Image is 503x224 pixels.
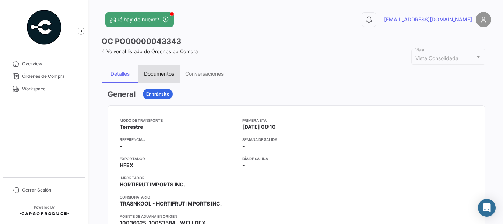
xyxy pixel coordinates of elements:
[120,200,222,207] span: TRASNKOOL - HORTIFRUT IMPORTS INC.
[120,175,236,181] app-card-info-title: Importador
[108,89,136,99] h3: General
[415,55,458,61] mat-select-trigger: Vista Consolidada
[120,137,236,142] app-card-info-title: Referencia #
[242,162,245,169] span: -
[102,36,181,46] h3: OC PO00000043343
[120,181,185,188] span: HORTIFRUT IMPORTS INC.
[144,70,174,77] div: Documentos
[120,117,236,123] app-card-info-title: Modo de Transporte
[120,162,133,169] span: HFEX
[6,83,82,95] a: Workspace
[6,58,82,70] a: Overview
[105,12,174,27] button: ¿Qué hay de nuevo?
[120,142,122,150] span: -
[6,70,82,83] a: Órdenes de Compra
[120,156,236,162] app-card-info-title: Exportador
[242,142,245,150] span: -
[102,48,198,54] a: Volver al listado de Órdenes de Compra
[110,16,159,23] span: ¿Qué hay de nuevo?
[22,61,80,67] span: Overview
[26,9,63,46] img: powered-by.png
[22,187,80,193] span: Cerrar Sesión
[242,117,355,123] app-card-info-title: Primera ETA
[22,73,80,80] span: Órdenes de Compra
[120,213,236,219] app-card-info-title: Agente de Aduana en Origen
[185,70,224,77] div: Conversaciones
[146,91,169,97] span: En tránsito
[478,199,496,217] div: Abrir Intercom Messenger
[242,123,276,131] span: [DATE] 08:10
[242,137,355,142] app-card-info-title: Semana de Salida
[120,123,143,131] span: Terrestre
[242,156,355,162] app-card-info-title: Día de Salida
[476,12,491,27] img: placeholder-user.png
[120,194,236,200] app-card-info-title: Consignatario
[22,86,80,92] span: Workspace
[110,70,130,77] div: Detalles
[384,16,472,23] span: [EMAIL_ADDRESS][DOMAIN_NAME]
